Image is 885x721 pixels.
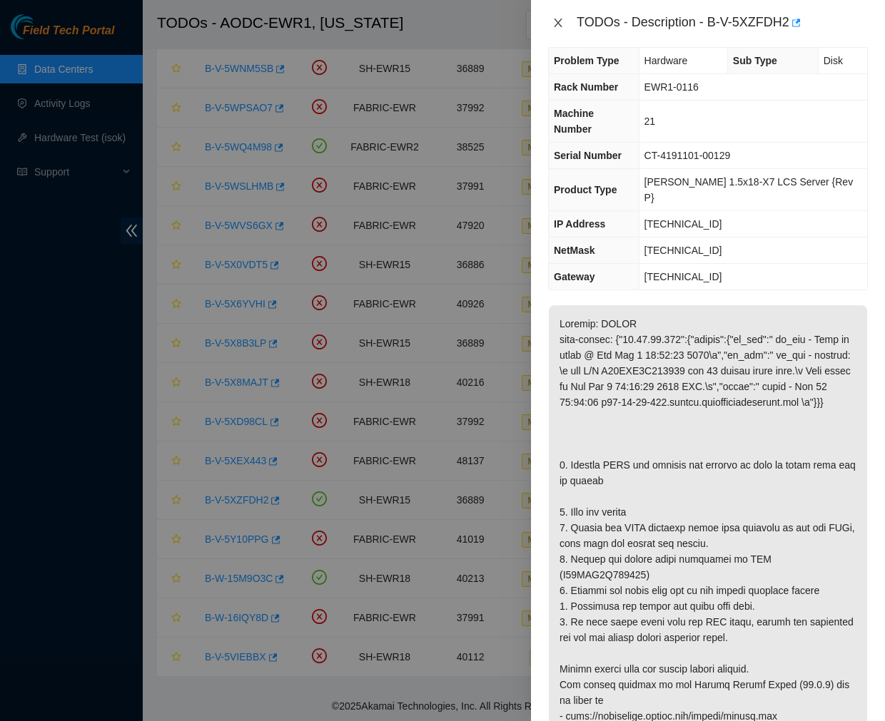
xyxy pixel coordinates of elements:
span: IP Address [554,218,605,230]
span: [TECHNICAL_ID] [644,245,722,256]
span: close [552,17,564,29]
span: NetMask [554,245,595,256]
span: Product Type [554,184,617,195]
span: CT-4191101-00129 [644,150,731,161]
span: Hardware [644,55,688,66]
div: TODOs - Description - B-V-5XZFDH2 [577,11,868,34]
span: Machine Number [554,108,594,135]
span: Sub Type [733,55,777,66]
span: [TECHNICAL_ID] [644,218,722,230]
span: [TECHNICAL_ID] [644,271,722,282]
span: EWR1-0116 [644,81,699,93]
span: Disk [824,55,843,66]
button: Close [548,16,568,30]
span: 21 [644,116,656,127]
span: [PERSON_NAME] 1.5x18-X7 LCS Server {Rev P} [644,176,854,203]
span: Serial Number [554,150,622,161]
span: Gateway [554,271,595,282]
span: Problem Type [554,55,619,66]
span: Rack Number [554,81,618,93]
